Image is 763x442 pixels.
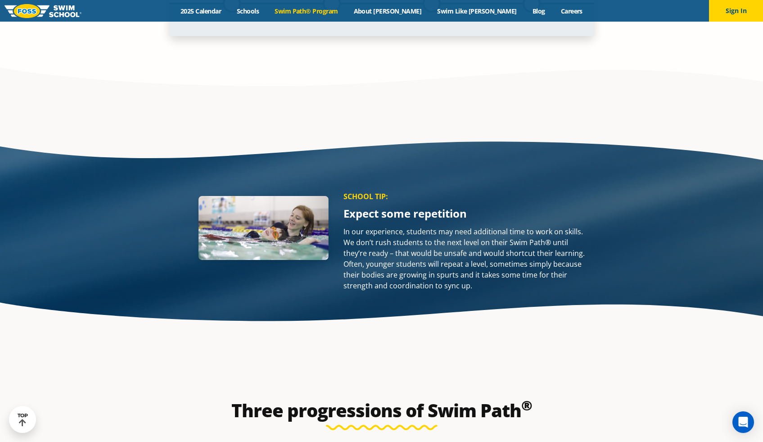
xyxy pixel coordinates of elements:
[267,7,346,15] a: Swim Path® Program
[229,7,267,15] a: Schools
[343,208,590,219] p: Expect some repetition
[343,226,590,291] p: In our experience, students may need additional time to work on skills. We don’t rush students to...
[553,7,590,15] a: Careers
[346,7,429,15] a: About [PERSON_NAME]
[18,413,28,427] div: TOP
[429,7,525,15] a: Swim Like [PERSON_NAME]
[173,7,229,15] a: 2025 Calendar
[5,4,81,18] img: FOSS Swim School Logo
[169,400,594,421] h2: Three progressions of Swim Path
[732,411,754,433] div: Open Intercom Messenger
[343,192,590,201] p: SCHOOL TIP:
[521,396,532,415] sup: ®
[524,7,553,15] a: Blog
